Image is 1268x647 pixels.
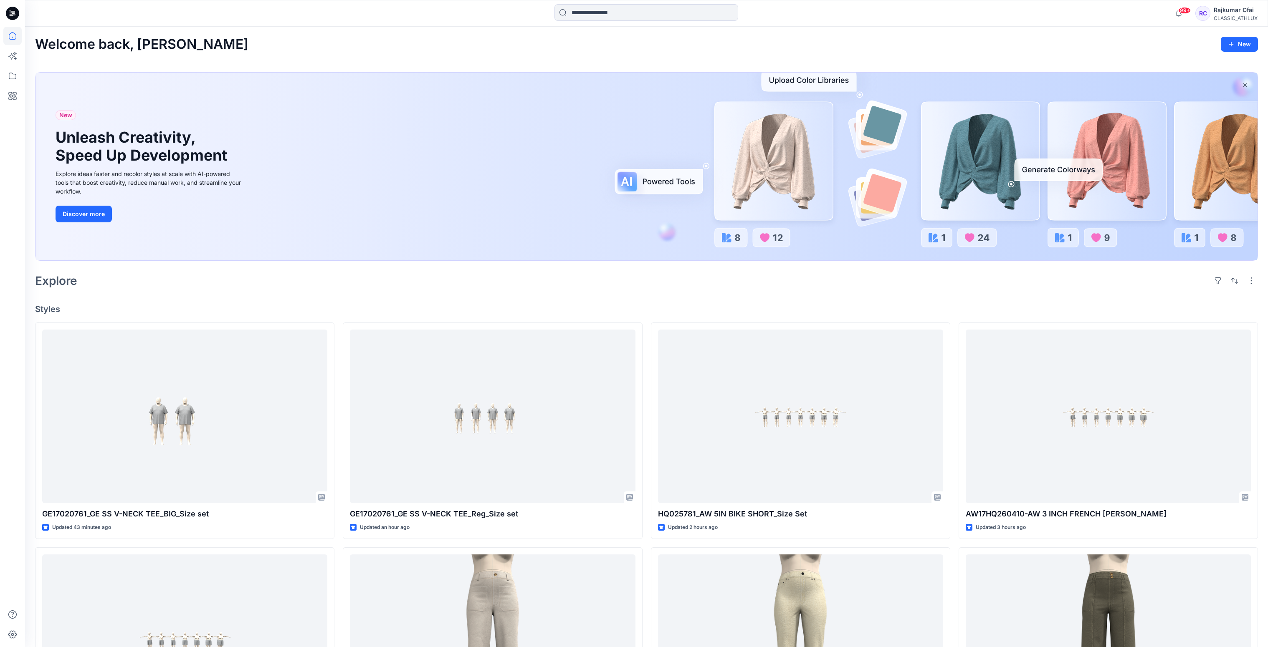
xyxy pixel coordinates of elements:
[1195,6,1210,21] div: RC
[42,330,327,504] a: GE17020761_GE SS V-NECK TEE_BIG_Size set
[1221,37,1258,52] button: New
[658,508,943,520] p: HQ025781_AW 5IN BIKE SHORT_Size Set
[350,330,635,504] a: GE17020761_GE SS V-NECK TEE_Reg_Size set
[56,128,231,164] h1: Unleash Creativity, Speed Up Development
[35,37,248,52] h2: Welcome back, [PERSON_NAME]
[966,330,1251,504] a: AW17HQ260410-AW 3 INCH FRENCH TERRY SHORT
[56,206,243,222] a: Discover more
[1178,7,1191,14] span: 99+
[976,523,1026,532] p: Updated 3 hours ago
[360,523,410,532] p: Updated an hour ago
[1214,5,1258,15] div: Rajkumar Cfai
[42,508,327,520] p: GE17020761_GE SS V-NECK TEE_BIG_Size set
[966,508,1251,520] p: AW17HQ260410-AW 3 INCH FRENCH [PERSON_NAME]
[35,274,77,287] h2: Explore
[59,110,72,120] span: New
[658,330,943,504] a: HQ025781_AW 5IN BIKE SHORT_Size Set
[56,169,243,196] div: Explore ideas faster and recolor styles at scale with AI-powered tools that boost creativity, red...
[668,523,718,532] p: Updated 2 hours ago
[1214,15,1258,21] div: CLASSIC_ATHLUX
[35,304,1258,314] h4: Styles
[56,206,112,222] button: Discover more
[52,523,111,532] p: Updated 43 minutes ago
[350,508,635,520] p: GE17020761_GE SS V-NECK TEE_Reg_Size set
